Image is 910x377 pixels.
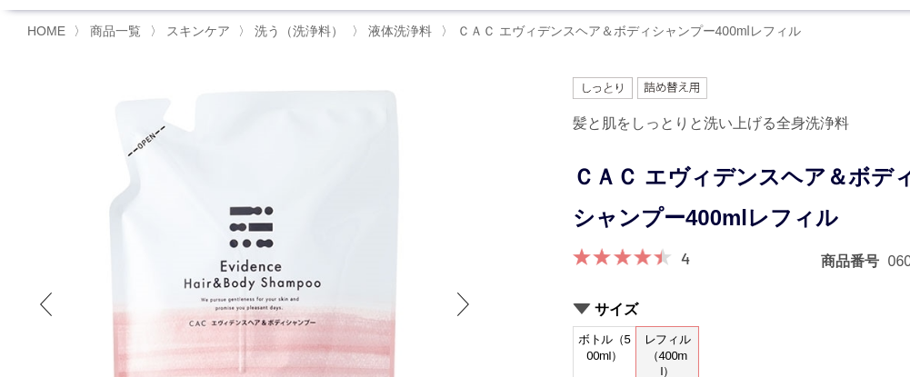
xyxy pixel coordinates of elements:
a: ＣＡＣ エヴィデンスヘア＆ボディシャンプー400mlレフィル [454,24,801,38]
a: スキンケア [163,24,230,38]
a: 商品一覧 [86,24,141,38]
a: 4 [681,248,690,268]
li: 〉 [74,23,145,40]
li: 〉 [150,23,235,40]
a: 液体洗浄料 [365,24,432,38]
span: 商品一覧 [90,24,141,38]
span: ＣＡＣ エヴィデンスヘア＆ボディシャンプー400mlレフィル [457,24,801,38]
li: 〉 [441,23,805,40]
img: しっとり [573,77,633,99]
span: 洗う（洗浄料） [255,24,344,38]
dt: 商品番号 [821,252,888,271]
span: スキンケア [166,24,230,38]
span: 液体洗浄料 [368,24,432,38]
a: 洗う（洗浄料） [251,24,344,38]
li: 〉 [352,23,436,40]
li: 〉 [238,23,348,40]
a: HOME [27,24,65,38]
img: 詰め替え用 [637,77,707,99]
